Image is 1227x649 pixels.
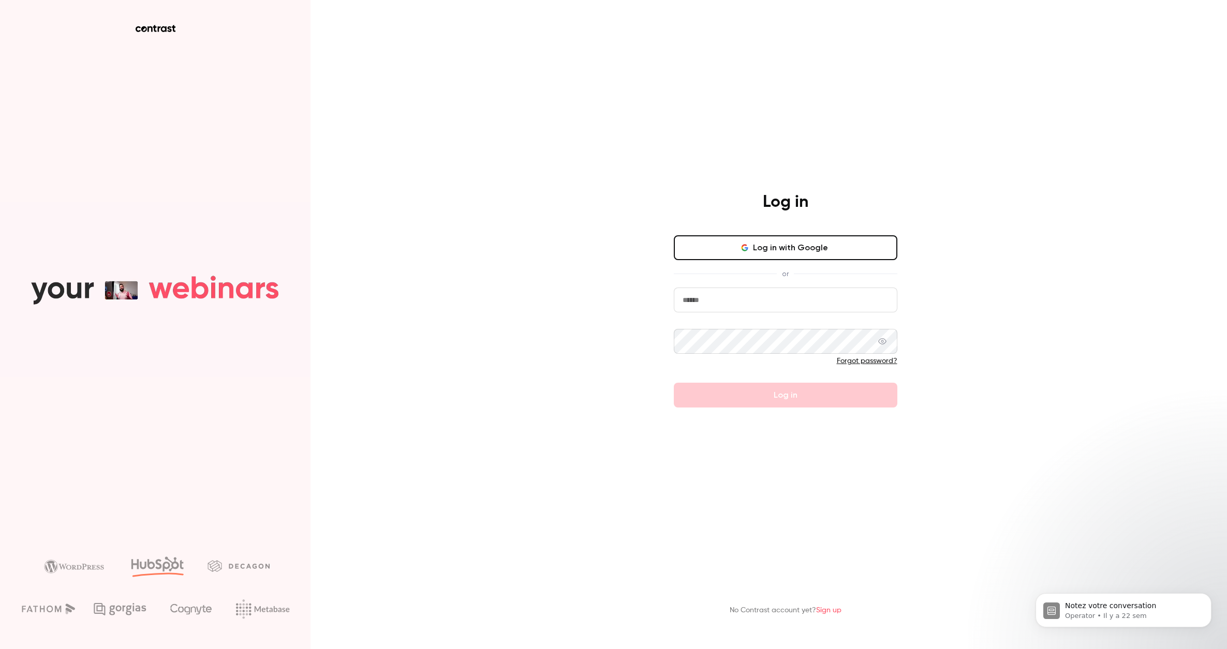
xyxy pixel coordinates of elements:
span: or [777,268,794,279]
a: Forgot password? [837,357,897,365]
iframe: Intercom notifications message [1020,571,1227,644]
p: No Contrast account yet? [730,605,841,616]
a: Sign up [816,607,841,614]
img: decagon [208,560,270,571]
button: Log in with Google [674,235,897,260]
h4: Log in [763,192,808,213]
